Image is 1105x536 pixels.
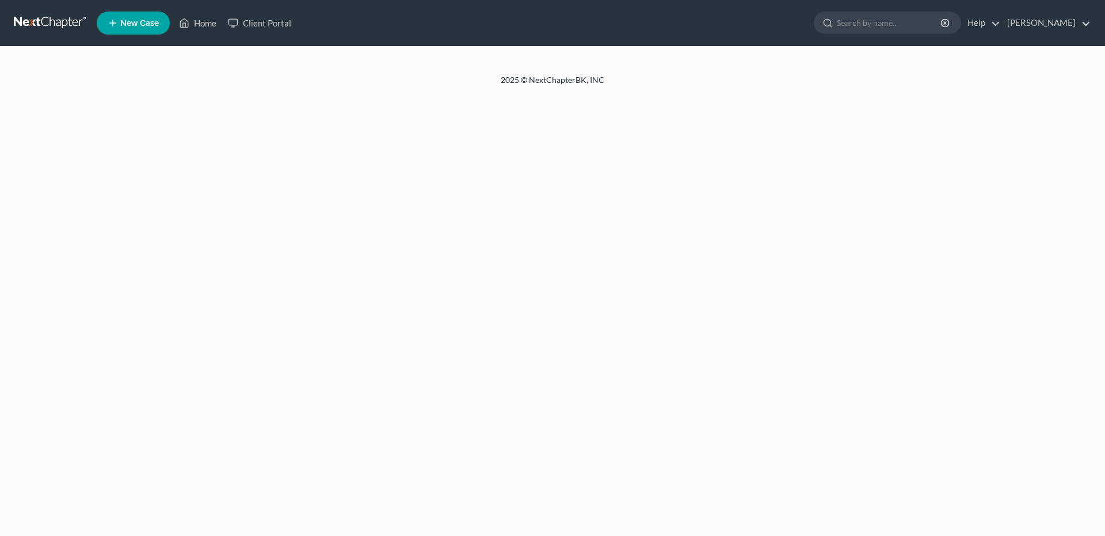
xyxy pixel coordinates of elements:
[962,13,1000,33] a: Help
[173,13,222,33] a: Home
[837,12,942,33] input: Search by name...
[120,19,159,28] span: New Case
[222,13,297,33] a: Client Portal
[224,74,881,95] div: 2025 © NextChapterBK, INC
[1001,13,1091,33] a: [PERSON_NAME]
